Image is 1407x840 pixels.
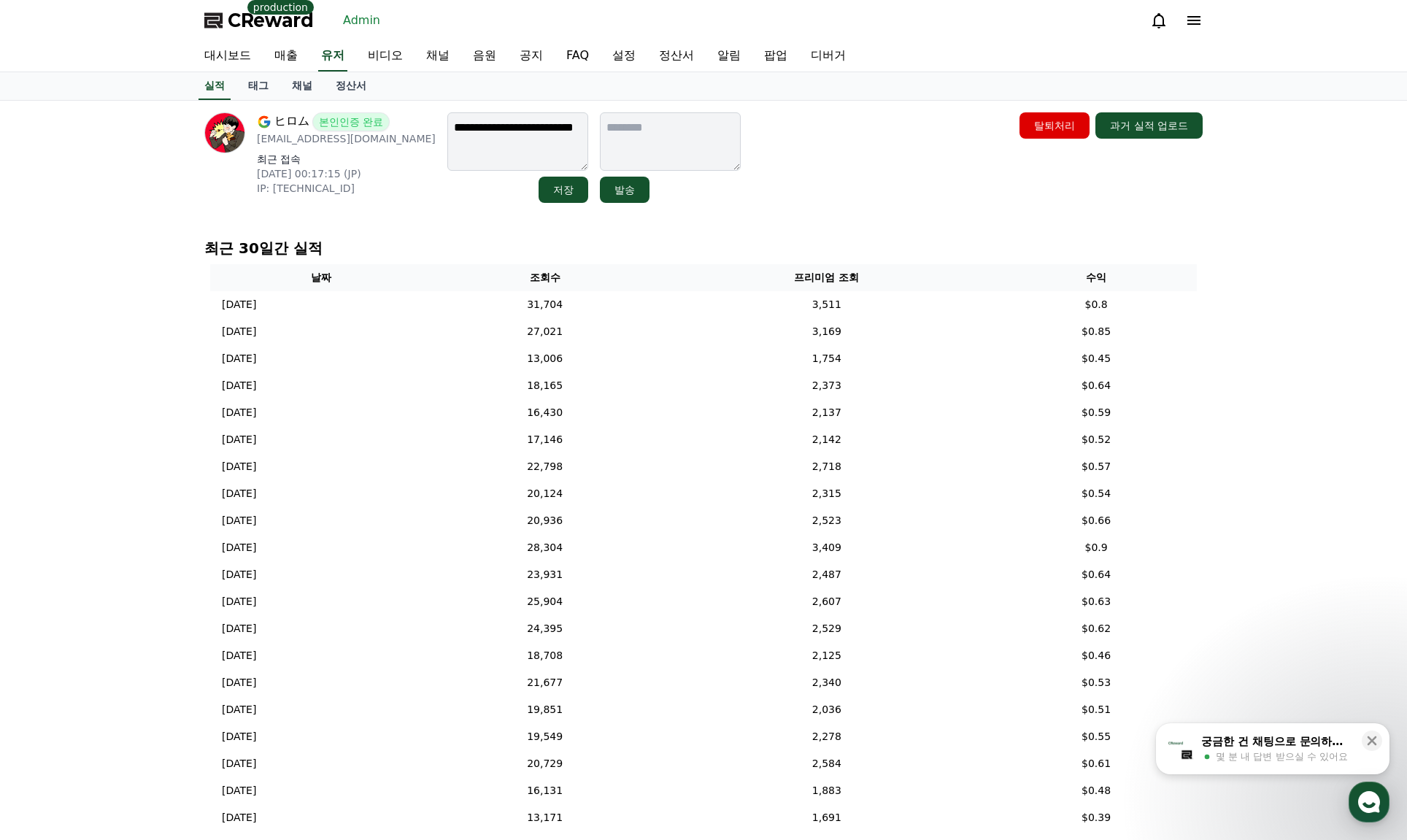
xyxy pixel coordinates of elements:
[658,804,996,831] td: 1,691
[432,642,658,669] td: 18,708
[995,318,1197,345] td: $0.85
[222,378,256,393] p: [DATE]
[799,41,857,72] a: 디버거
[995,561,1197,588] td: $0.64
[658,534,996,561] td: 3,409
[222,324,256,339] p: [DATE]
[432,588,658,615] td: 25,904
[752,41,799,72] a: 팝업
[658,642,996,669] td: 2,125
[198,72,231,100] a: 실적
[236,72,280,100] a: 태그
[658,318,996,345] td: 3,169
[210,264,432,291] th: 날짜
[432,561,658,588] td: 23,931
[995,750,1197,777] td: $0.61
[658,561,996,588] td: 2,487
[658,291,996,318] td: 3,511
[337,9,386,32] a: Admin
[647,41,706,72] a: 정산서
[658,696,996,723] td: 2,036
[601,41,647,72] a: 설정
[995,615,1197,642] td: $0.62
[432,291,658,318] td: 31,704
[263,41,309,72] a: 매출
[204,112,245,153] img: profile image
[432,534,658,561] td: 28,304
[658,588,996,615] td: 2,607
[222,621,256,636] p: [DATE]
[658,615,996,642] td: 2,529
[432,318,658,345] td: 27,021
[204,9,314,32] a: CReward
[995,588,1197,615] td: $0.63
[222,513,256,528] p: [DATE]
[432,426,658,453] td: 17,146
[658,345,996,372] td: 1,754
[222,567,256,582] p: [DATE]
[995,723,1197,750] td: $0.55
[222,756,256,771] p: [DATE]
[222,297,256,312] p: [DATE]
[432,750,658,777] td: 20,729
[432,777,658,804] td: 16,131
[1095,112,1203,139] button: 과거 실적 업로드
[539,177,588,203] button: 저장
[222,675,256,690] p: [DATE]
[204,238,1203,258] p: 최근 30일간 실적
[222,702,256,717] p: [DATE]
[432,696,658,723] td: 19,851
[432,372,658,399] td: 18,165
[222,459,256,474] p: [DATE]
[432,615,658,642] td: 24,395
[257,181,436,196] p: IP: [TECHNICAL_ID]
[318,41,347,72] a: 유저
[222,648,256,663] p: [DATE]
[658,750,996,777] td: 2,584
[432,723,658,750] td: 19,549
[995,480,1197,507] td: $0.54
[356,41,415,72] a: 비디오
[222,540,256,555] p: [DATE]
[995,534,1197,561] td: $0.9
[222,810,256,825] p: [DATE]
[228,9,314,32] span: CReward
[600,177,649,203] button: 발송
[222,486,256,501] p: [DATE]
[658,669,996,696] td: 2,340
[222,432,256,447] p: [DATE]
[658,507,996,534] td: 2,523
[324,72,378,100] a: 정산서
[432,669,658,696] td: 21,677
[415,41,461,72] a: 채널
[432,399,658,426] td: 16,430
[658,480,996,507] td: 2,315
[658,399,996,426] td: 2,137
[432,264,658,291] th: 조회수
[995,507,1197,534] td: $0.66
[658,372,996,399] td: 2,373
[706,41,752,72] a: 알림
[193,41,263,72] a: 대시보드
[995,291,1197,318] td: $0.8
[995,804,1197,831] td: $0.39
[222,783,256,798] p: [DATE]
[257,166,436,181] p: [DATE] 00:17:15 (JP)
[222,351,256,366] p: [DATE]
[658,426,996,453] td: 2,142
[461,41,508,72] a: 음원
[257,152,436,166] p: 최근 접속
[995,345,1197,372] td: $0.45
[658,777,996,804] td: 1,883
[995,399,1197,426] td: $0.59
[658,723,996,750] td: 2,278
[1019,112,1090,139] button: 탈퇴처리
[274,112,309,131] span: ヒロム
[555,41,601,72] a: FAQ
[995,642,1197,669] td: $0.46
[222,729,256,744] p: [DATE]
[432,480,658,507] td: 20,124
[432,804,658,831] td: 13,171
[995,696,1197,723] td: $0.51
[995,426,1197,453] td: $0.52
